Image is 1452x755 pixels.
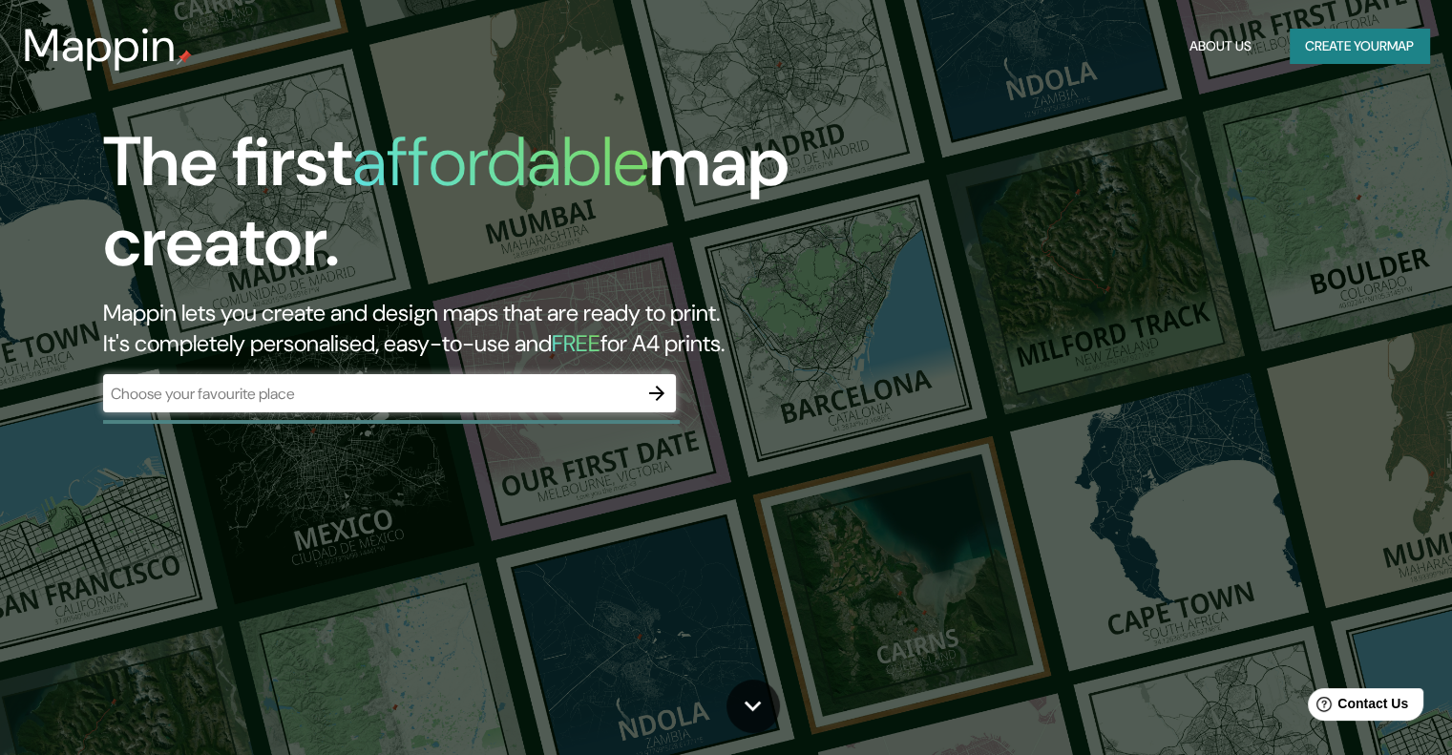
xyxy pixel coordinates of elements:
h1: The first map creator. [103,122,830,298]
h5: FREE [552,328,600,358]
h1: affordable [352,117,649,206]
h3: Mappin [23,19,177,73]
button: Create yourmap [1290,29,1429,64]
button: About Us [1182,29,1259,64]
iframe: Help widget launcher [1282,681,1431,734]
h2: Mappin lets you create and design maps that are ready to print. It's completely personalised, eas... [103,298,830,359]
img: mappin-pin [177,50,192,65]
input: Choose your favourite place [103,383,638,405]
